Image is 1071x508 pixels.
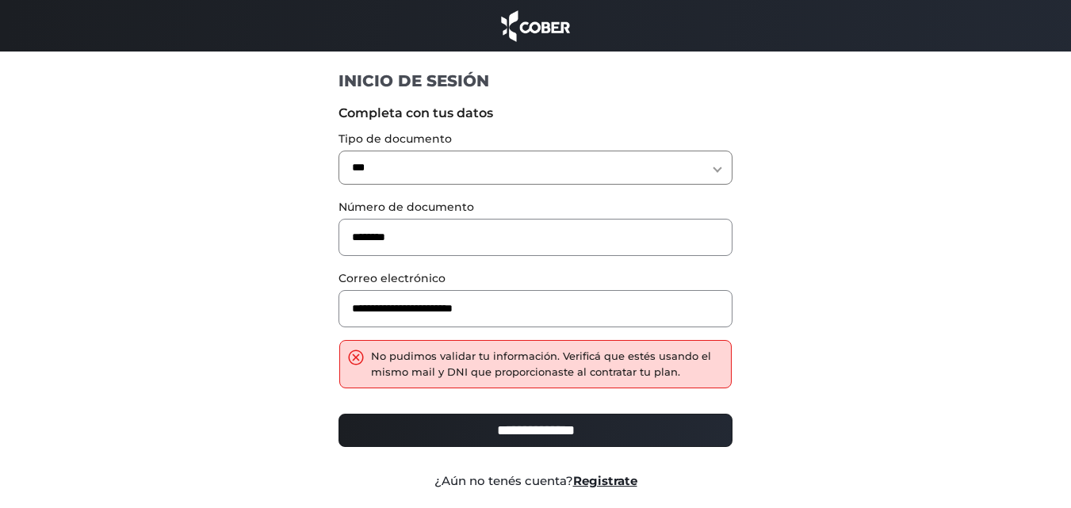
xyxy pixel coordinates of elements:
[339,104,732,123] label: Completa con tus datos
[339,270,732,287] label: Correo electrónico
[339,199,732,216] label: Número de documento
[339,131,732,147] label: Tipo de documento
[497,8,575,44] img: cober_marca.png
[573,473,637,488] a: Registrate
[327,472,744,491] div: ¿Aún no tenés cuenta?
[371,349,723,380] div: No pudimos validar tu información. Verificá que estés usando el mismo mail y DNI que proporcionas...
[339,71,732,91] h1: INICIO DE SESIÓN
